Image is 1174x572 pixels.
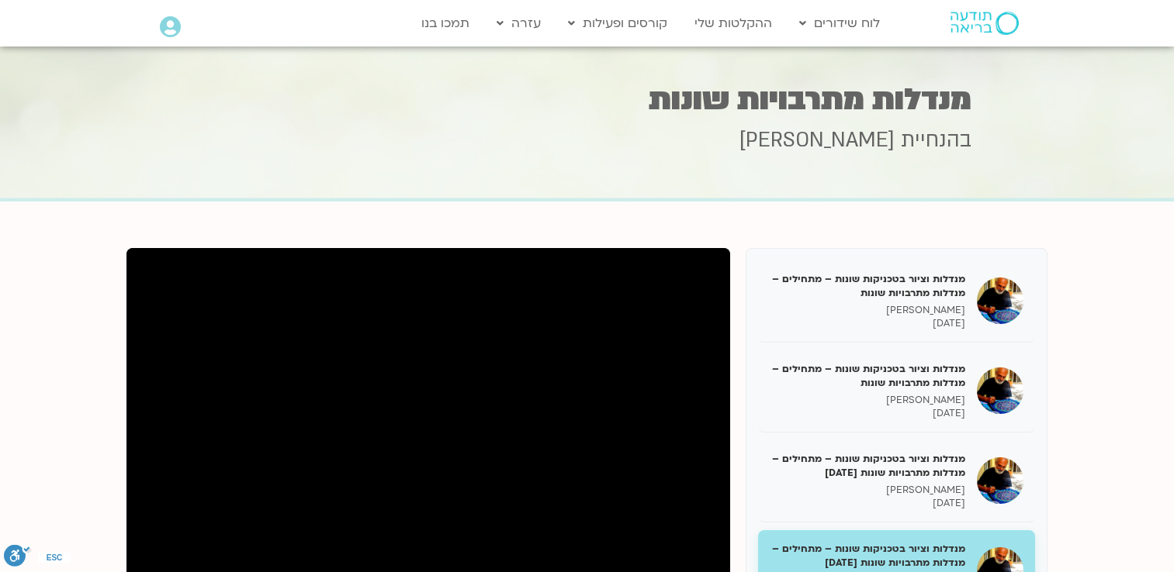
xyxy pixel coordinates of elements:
[687,9,780,38] a: ההקלטות שלי
[770,362,965,390] h5: מנדלות וציור בטכניקות שונות – מתחילים – מנדלות מתרבויות שונות
[901,126,971,154] span: בהנחיית
[770,407,965,420] p: [DATE]
[414,9,477,38] a: תמכו בנו
[770,484,965,497] p: [PERSON_NAME]
[770,317,965,330] p: [DATE]
[977,277,1023,324] img: מנדלות וציור בטכניקות שונות – מתחילים – מנדלות מתרבויות שונות
[977,457,1023,504] img: מנדלות וציור בטכניקות שונות – מתחילים – מנדלות מתרבויות שונות 19.8.25
[739,126,895,154] span: [PERSON_NAME]
[770,394,965,407] p: [PERSON_NAME]
[770,272,965,300] h5: מנדלות וציור בטכניקות שונות – מתחילים – מנדלות מתרבויות שונות
[770,542,965,570] h5: מנדלות וציור בטכניקות שונות – מתחילים – מנדלות מתרבויות שונות [DATE]
[203,84,971,115] h1: מנדלות מתרבויות שונות
[489,9,549,38] a: עזרה
[770,497,965,510] p: [DATE]
[770,452,965,480] h5: מנדלות וציור בטכניקות שונות – מתחילים – מנדלות מתרבויות שונות [DATE]
[770,304,965,317] p: [PERSON_NAME]
[951,12,1019,35] img: תודעה בריאה
[977,367,1023,414] img: מנדלות וציור בטכניקות שונות – מתחילים – מנדלות מתרבויות שונות
[791,9,888,38] a: לוח שידורים
[560,9,675,38] a: קורסים ופעילות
